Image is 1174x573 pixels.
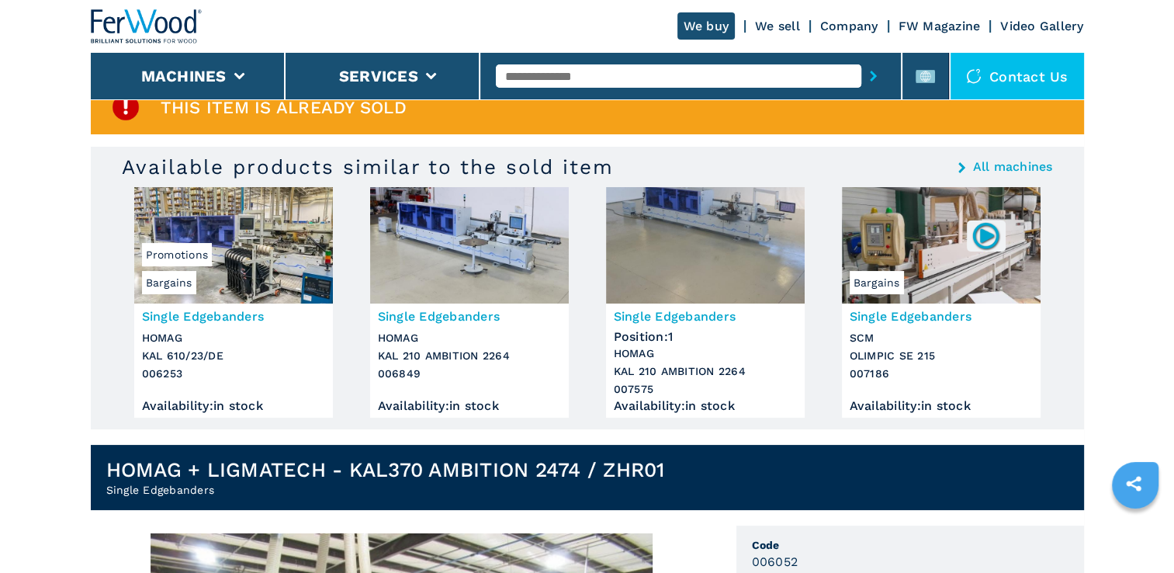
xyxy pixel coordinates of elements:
img: Ferwood [91,9,203,43]
a: Single Edgebanders HOMAG KAL 210 AMBITION 2264Single EdgebandersPosition:1HOMAGKAL 210 AMBITION 2... [606,187,805,418]
a: We buy [677,12,736,40]
div: Availability : in stock [378,402,561,410]
a: Single Edgebanders HOMAG KAL 210 AMBITION 2264Single EdgebandersHOMAGKAL 210 AMBITION 2264006849A... [370,187,569,418]
span: Promotions [142,243,213,266]
img: Single Edgebanders HOMAG KAL 210 AMBITION 2264 [370,187,569,304]
h2: Single Edgebanders [106,482,665,498]
div: Availability : in stock [850,402,1033,410]
div: Contact us [951,53,1084,99]
span: This item is already sold [161,99,407,116]
img: SoldProduct [110,92,141,123]
button: submit-button [861,58,885,94]
img: Contact us [966,68,982,84]
button: Machines [141,67,227,85]
div: Position : 1 [614,325,797,341]
h1: HOMAG + LIGMATECH - KAL370 AMBITION 2474 / ZHR01 [106,457,665,482]
a: All machines [973,161,1053,173]
a: FW Magazine [899,19,981,33]
span: Code [752,537,1068,553]
a: sharethis [1114,464,1153,503]
h3: HOMAG KAL 210 AMBITION 2264 007575 [614,345,797,398]
a: Video Gallery [1000,19,1083,33]
a: Company [820,19,878,33]
a: We sell [755,19,800,33]
h3: 006052 [752,553,798,571]
h3: HOMAG KAL 610/23/DE 006253 [142,329,325,383]
iframe: Chat [1108,503,1162,561]
button: Services [339,67,418,85]
h3: Single Edgebanders [850,307,1033,325]
img: 007186 [971,221,1001,251]
h3: Single Edgebanders [614,307,797,325]
h3: Single Edgebanders [142,307,325,325]
span: Bargains [850,271,904,294]
a: Single Edgebanders HOMAG KAL 610/23/DEBargainsPromotionsSingle EdgebandersHOMAGKAL 610/23/DE00625... [134,187,333,418]
h3: Available products similar to the sold item [122,155,614,179]
span: Bargains [142,271,196,294]
img: Single Edgebanders SCM OLIMPIC SE 215 [842,187,1041,304]
div: Availability : in stock [614,402,797,410]
h3: SCM OLIMPIC SE 215 007186 [850,329,1033,383]
h3: HOMAG KAL 210 AMBITION 2264 006849 [378,329,561,383]
a: Single Edgebanders SCM OLIMPIC SE 215Bargains007186Single EdgebandersSCMOLIMPIC SE 215007186Avail... [842,187,1041,418]
img: Single Edgebanders HOMAG KAL 610/23/DE [134,187,333,304]
img: Single Edgebanders HOMAG KAL 210 AMBITION 2264 [606,187,805,304]
h3: Single Edgebanders [378,307,561,325]
div: Availability : in stock [142,402,325,410]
